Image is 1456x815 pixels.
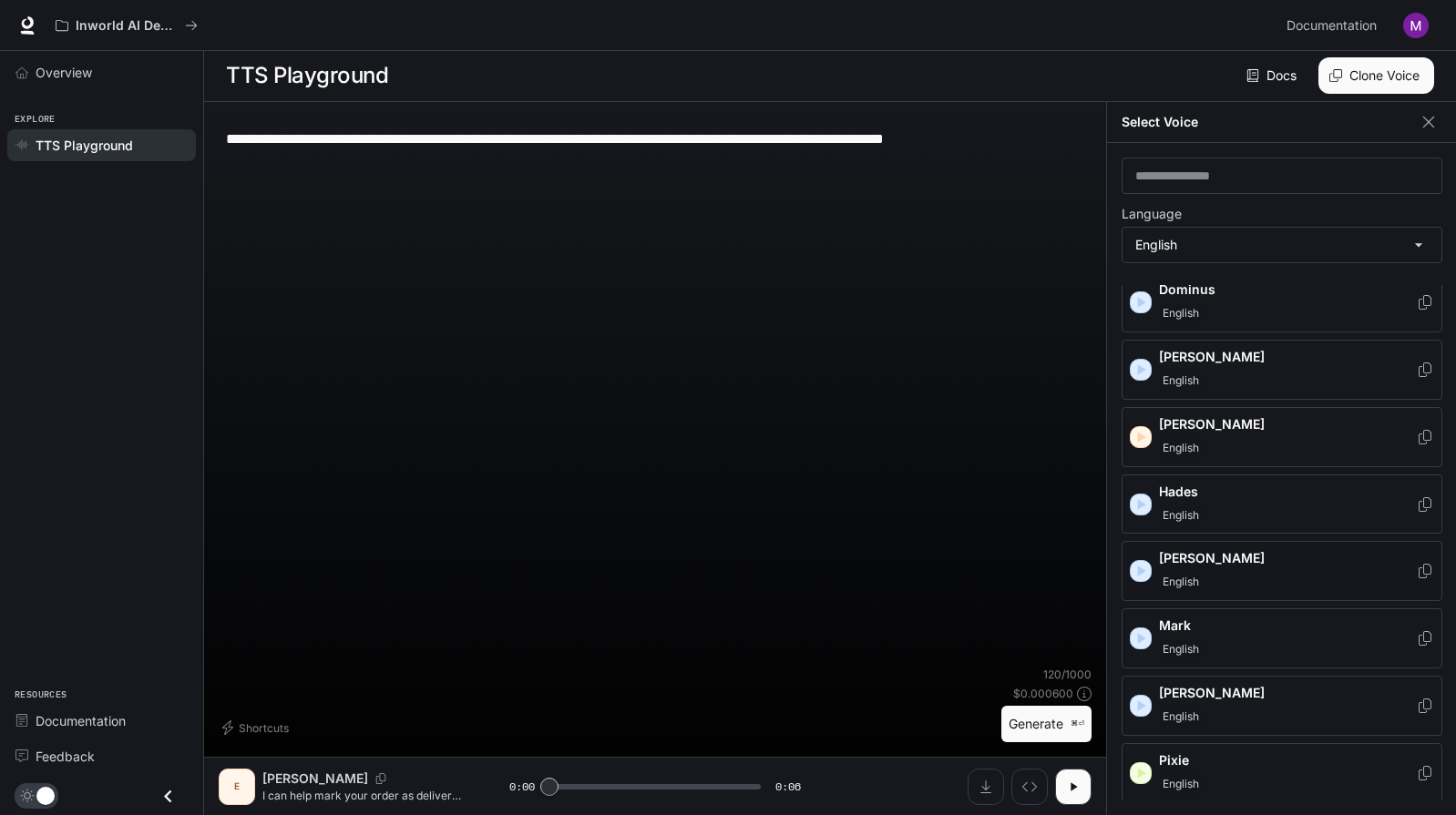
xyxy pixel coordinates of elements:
[1403,13,1429,38] img: User avatar
[1159,638,1203,660] span: English
[1159,751,1416,769] p: Pixie
[968,769,1004,805] button: Download audio
[262,788,466,803] p: I can help mark your order as delivered if your app is having issues. Have you already handed the...
[1159,571,1203,593] span: English
[36,711,126,730] span: Documentation
[1318,57,1434,94] button: Clone Voice
[7,129,196,161] a: TTS Playground
[148,778,189,815] button: Close drawer
[1416,766,1434,780] button: Copy Voice ID
[1159,549,1416,567] p: [PERSON_NAME]
[1287,15,1377,37] span: Documentation
[1416,564,1434,578] button: Copy Voice ID
[1159,684,1416,702] p: [PERSON_NAME]
[1416,497,1434,512] button: Copy Voice ID
[1159,415,1416,433] p: [PERSON_NAME]
[226,57,388,94] h1: TTS Playground
[7,56,196,88] a: Overview
[7,705,196,737] a: Documentation
[1243,57,1304,94] a: Docs
[1416,698,1434,713] button: Copy Voice ID
[1071,718,1084,729] p: ⌘⏎
[1001,706,1092,743] button: Generate⌘⏎
[1416,430,1434,444] button: Copy Voice ID
[368,773,394,784] button: Copy Voice ID
[1011,769,1048,805] button: Inspect
[775,778,801,796] span: 0:06
[76,18,178,34] p: Inworld AI Demos
[1416,362,1434,377] button: Copy Voice ID
[7,740,196,772] a: Feedback
[36,63,92,82] span: Overview
[219,713,296,742] button: Shortcuts
[1159,437,1203,459] span: English
[222,772,251,801] div: E
[1159,616,1416,635] p: Mark
[47,7,206,44] button: All workspaces
[36,785,55,805] span: Dark mode toggle
[509,778,535,796] span: 0:00
[36,747,95,766] span: Feedback
[36,136,133,155] span: TTS Playground
[1159,504,1203,526] span: English
[1279,7,1390,44] a: Documentation
[1013,686,1073,701] p: $ 0.000600
[1416,631,1434,646] button: Copy Voice ID
[1122,208,1182,220] p: Language
[1159,280,1416,299] p: Dominus
[1159,348,1416,366] p: [PERSON_NAME]
[262,769,368,788] p: [PERSON_NAME]
[1159,706,1203,728] span: English
[1159,483,1416,501] p: Hades
[1123,228,1441,262] div: English
[1159,773,1203,795] span: English
[1159,370,1203,392] span: English
[1159,302,1203,324] span: English
[1398,7,1434,44] button: User avatar
[1416,295,1434,310] button: Copy Voice ID
[1043,667,1092,682] p: 120 / 1000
